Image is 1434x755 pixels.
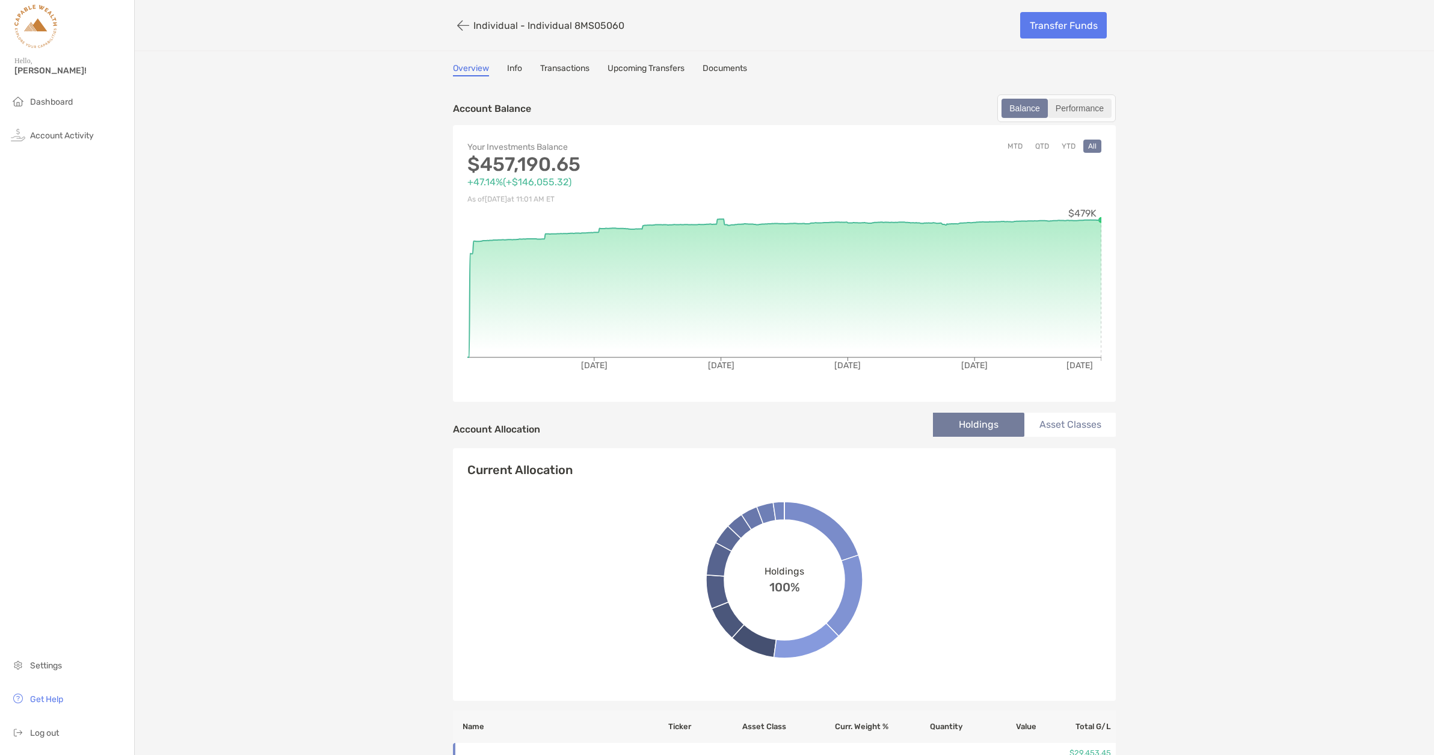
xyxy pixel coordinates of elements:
[453,63,489,76] a: Overview
[467,174,784,190] p: +47.14% ( +$146,055.32 )
[608,63,685,76] a: Upcoming Transfers
[1024,413,1116,437] li: Asset Classes
[769,577,800,594] span: 100%
[30,131,94,141] span: Account Activity
[467,463,573,477] h4: Current Allocation
[14,5,57,48] img: Zoe Logo
[540,63,589,76] a: Transactions
[1083,140,1101,153] button: All
[997,94,1116,122] div: segmented control
[1030,140,1054,153] button: QTD
[467,192,784,207] p: As of [DATE] at 11:01 AM ET
[963,710,1037,743] th: Value
[834,360,861,371] tspan: [DATE]
[467,140,784,155] p: Your Investments Balance
[1066,360,1093,371] tspan: [DATE]
[933,413,1024,437] li: Holdings
[467,157,784,172] p: $457,190.65
[453,710,668,743] th: Name
[765,565,804,577] span: Holdings
[703,63,747,76] a: Documents
[473,20,624,31] p: Individual - Individual 8MS05060
[1003,100,1047,117] div: Balance
[816,710,890,743] th: Curr. Weight %
[1037,710,1116,743] th: Total G/L
[11,658,25,672] img: settings icon
[30,97,73,107] span: Dashboard
[507,63,522,76] a: Info
[11,128,25,142] img: activity icon
[30,728,59,738] span: Log out
[11,94,25,108] img: household icon
[708,360,734,371] tspan: [DATE]
[581,360,608,371] tspan: [DATE]
[1068,208,1097,219] tspan: $479K
[961,360,988,371] tspan: [DATE]
[453,424,540,435] h4: Account Allocation
[1020,12,1107,39] a: Transfer Funds
[14,66,127,76] span: [PERSON_NAME]!
[11,691,25,706] img: get-help icon
[889,710,963,743] th: Quantity
[453,101,531,116] p: Account Balance
[11,725,25,739] img: logout icon
[1057,140,1080,153] button: YTD
[30,661,62,671] span: Settings
[1049,100,1110,117] div: Performance
[30,694,63,704] span: Get Help
[668,710,742,743] th: Ticker
[1003,140,1027,153] button: MTD
[742,710,816,743] th: Asset Class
